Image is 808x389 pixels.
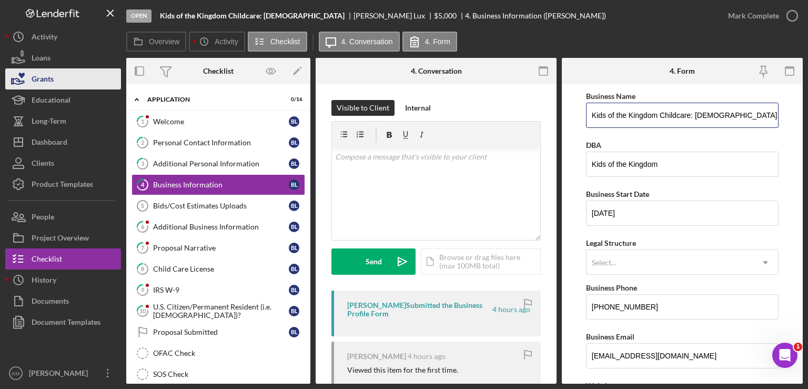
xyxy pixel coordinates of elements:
a: Proposal SubmittedBL [132,322,305,343]
a: 10U.S. Citizen/Permanent Resident (i.e. [DEMOGRAPHIC_DATA])?BL [132,301,305,322]
button: Long-Term [5,111,121,132]
button: Documents [5,291,121,312]
div: B L [289,116,299,127]
a: Document Templates [5,312,121,333]
button: KM[PERSON_NAME] [5,363,121,384]
span: $5,000 [434,11,457,20]
div: B L [289,137,299,148]
div: B L [289,306,299,316]
tspan: 5 [141,203,144,209]
div: 4. Form [670,67,695,75]
a: 2Personal Contact InformationBL [132,132,305,153]
div: Welcome [153,117,289,126]
div: Proposal Narrative [153,244,289,252]
a: 3Additional Personal InformationBL [132,153,305,174]
button: Visible to Client [331,100,395,116]
div: B L [289,201,299,211]
label: Business Phone [586,283,637,292]
a: Checklist [5,248,121,270]
div: Loans [32,47,50,71]
div: B L [289,264,299,274]
div: 0 / 16 [284,96,302,103]
iframe: Intercom live chat [772,343,797,368]
tspan: 2 [141,139,144,146]
div: Business Information [153,181,289,189]
button: 4. Conversation [319,32,400,52]
div: Personal Contact Information [153,138,289,147]
a: 8Child Care LicenseBL [132,258,305,280]
button: Clients [5,153,121,174]
label: Activity [215,37,238,46]
button: Overview [126,32,186,52]
div: Internal [405,100,431,116]
div: 4. Business Information ([PERSON_NAME]) [465,12,606,20]
label: Checklist [270,37,300,46]
div: [PERSON_NAME] Submitted the Business Profile Form [347,301,491,318]
div: SOS Check [153,370,305,378]
label: Overview [149,37,179,46]
label: Business Email [586,332,634,341]
div: People [32,206,54,230]
div: Send [366,248,382,275]
a: SOS Check [132,364,305,385]
a: 6Additional Business InformationBL [132,216,305,237]
span: 1 [794,343,802,351]
button: Internal [400,100,436,116]
button: Loans [5,47,121,68]
div: Checklist [32,248,62,272]
button: People [5,206,121,227]
div: History [32,270,56,293]
button: Grants [5,68,121,89]
div: Checklist [203,67,234,75]
button: History [5,270,121,291]
text: KM [12,371,19,376]
tspan: 6 [141,223,145,230]
div: Dashboard [32,132,67,155]
div: B L [289,327,299,337]
div: IRS W-9 [153,286,289,294]
div: [PERSON_NAME] [347,352,406,361]
b: Kids of the Kingdom Childcare: [DEMOGRAPHIC_DATA] [160,12,345,20]
div: Project Overview [32,227,89,251]
div: Child Care License [153,265,289,273]
div: U.S. Citizen/Permanent Resident (i.e. [DEMOGRAPHIC_DATA])? [153,303,289,320]
tspan: 9 [141,286,145,293]
div: Documents [32,291,69,314]
div: Open [126,9,151,23]
div: B L [289,243,299,253]
a: 9IRS W-9BL [132,280,305,301]
tspan: 3 [141,160,144,167]
div: [PERSON_NAME] [26,363,95,386]
div: B L [289,179,299,190]
button: Educational [5,89,121,111]
label: 4. Form [425,37,450,46]
button: Mark Complete [718,5,803,26]
tspan: 1 [141,118,144,125]
a: 5Bids/Cost Estimates UploadsBL [132,195,305,216]
div: B L [289,222,299,232]
div: Select... [592,258,616,267]
button: Activity [5,26,121,47]
button: Project Overview [5,227,121,248]
time: 2025-10-09 17:54 [492,305,530,314]
tspan: 8 [141,265,144,272]
div: [PERSON_NAME] Lux [353,12,434,20]
div: Application [147,96,276,103]
div: Document Templates [32,312,100,335]
div: Proposal Submitted [153,328,289,336]
div: 4. Conversation [411,67,462,75]
a: 4Business InformationBL [132,174,305,195]
button: Dashboard [5,132,121,153]
label: Business Start Date [586,189,649,198]
div: Grants [32,68,54,92]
